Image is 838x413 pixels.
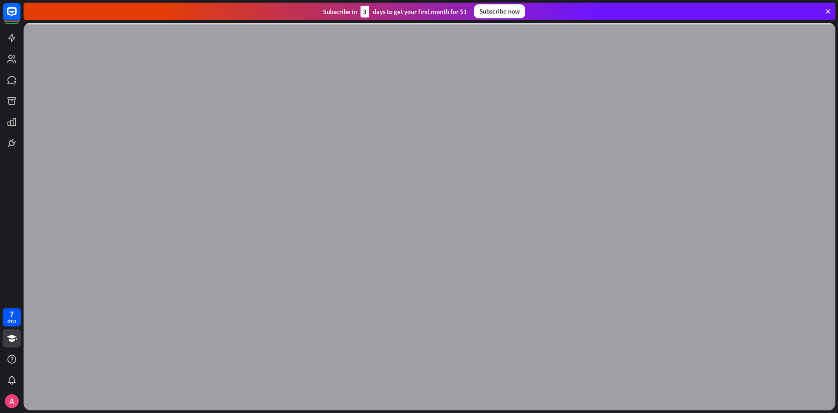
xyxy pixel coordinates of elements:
[361,6,369,17] div: 3
[3,308,21,326] a: 7 days
[7,318,16,324] div: days
[474,4,525,18] div: Subscribe now
[10,310,14,318] div: 7
[323,6,467,17] div: Subscribe in days to get your first month for $1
